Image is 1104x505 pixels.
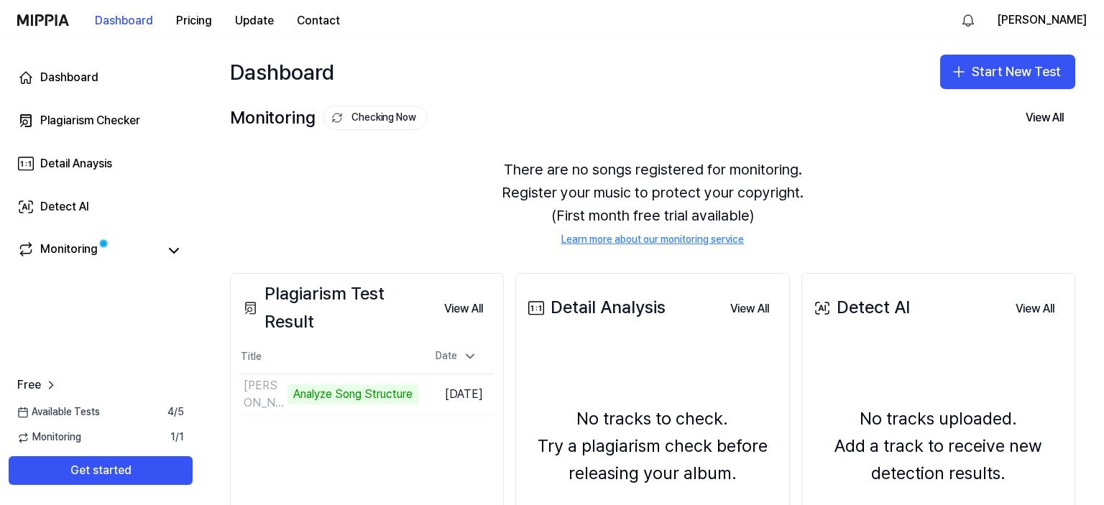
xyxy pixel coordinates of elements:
a: Detect AI [9,190,193,224]
div: Plagiarism Test Result [239,280,433,335]
a: Monitoring [17,241,158,261]
span: Free [17,376,41,394]
button: Contact [285,6,351,35]
div: There are no songs registered for monitoring. Register your music to protect your copyright. (Fir... [230,141,1075,264]
button: View All [433,295,494,323]
button: Start New Test [940,55,1075,89]
button: Checking Now [323,106,428,130]
div: Monitoring [40,241,98,261]
a: Update [224,1,285,40]
div: Detail Analysis [525,294,666,321]
button: Dashboard [83,6,165,35]
div: Detect AI [40,198,89,216]
div: No tracks to check. Try a plagiarism check before releasing your album. [525,405,780,488]
a: View All [1004,293,1066,323]
button: View All [719,295,781,323]
a: Free [17,376,58,394]
a: Learn more about our monitoring service [561,233,744,247]
a: Dashboard [9,60,193,95]
span: Monitoring [17,430,81,445]
div: No tracks uploaded. Add a track to receive new detection results. [811,405,1066,488]
div: [PERSON_NAME] & Brae - OK (Lyrics) [244,377,284,412]
button: View All [1014,103,1075,132]
img: 알림 [960,11,977,29]
button: Update [224,6,285,35]
div: Dashboard [230,55,334,89]
div: Detect AI [811,294,910,321]
span: 1 / 1 [170,430,184,445]
div: Detail Anaysis [40,155,112,172]
a: View All [719,293,781,323]
button: Get started [9,456,193,485]
a: View All [433,293,494,323]
button: Pricing [165,6,224,35]
span: Available Tests [17,405,100,420]
div: Plagiarism Checker [40,112,140,129]
button: [PERSON_NAME] [997,11,1087,29]
td: [DATE] [418,374,494,415]
th: Title [239,340,418,374]
div: Dashboard [40,69,98,86]
a: Plagiarism Checker [9,103,193,138]
span: 4 / 5 [167,405,184,420]
img: logo [17,14,69,26]
div: Analyze Song Structure [287,384,418,404]
button: View All [1004,295,1066,323]
div: Date [430,345,483,368]
div: Monitoring [230,104,428,131]
a: Detail Anaysis [9,147,193,181]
